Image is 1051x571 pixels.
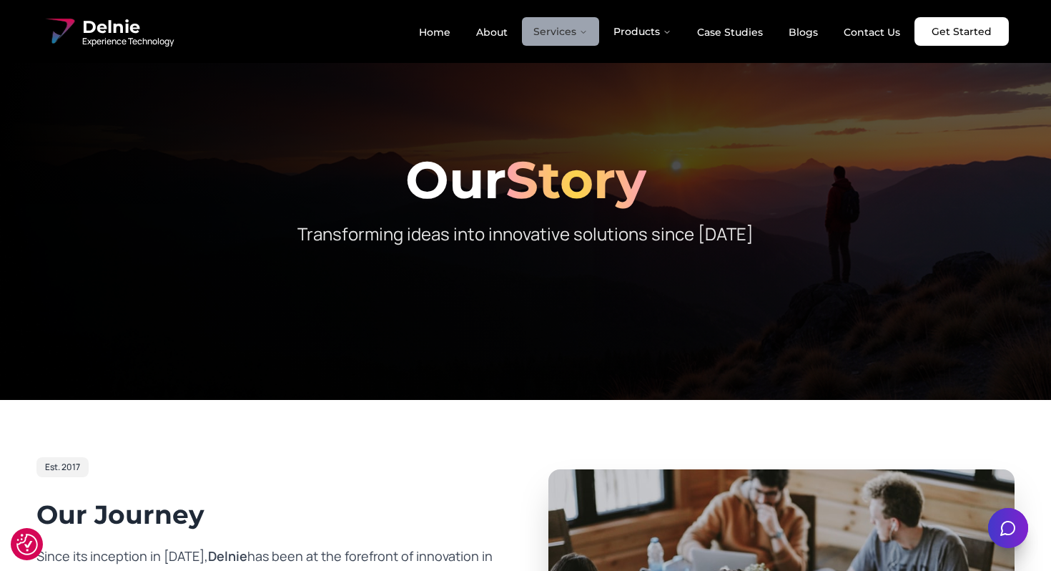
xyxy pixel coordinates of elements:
span: Delnie [208,547,247,565]
a: Blogs [777,20,829,44]
a: Get Started [914,17,1009,46]
h1: Our [36,154,1015,205]
a: Home [408,20,462,44]
button: Cookie Settings [16,534,38,555]
img: Revisit consent button [16,534,38,555]
a: Contact Us [832,20,912,44]
button: Services [522,17,599,46]
span: Delnie [82,16,174,39]
a: About [465,20,519,44]
a: Case Studies [686,20,774,44]
p: Transforming ideas into innovative solutions since [DATE] [251,223,800,245]
span: Est. 2017 [45,462,80,473]
a: Delnie Logo Full [42,14,174,49]
button: Open chat [988,508,1028,548]
img: Delnie Logo [42,14,77,49]
h2: Our Journey [36,500,503,529]
span: Experience Technology [82,36,174,47]
nav: Main [408,17,912,46]
button: Products [602,17,683,46]
span: Story [505,148,646,211]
